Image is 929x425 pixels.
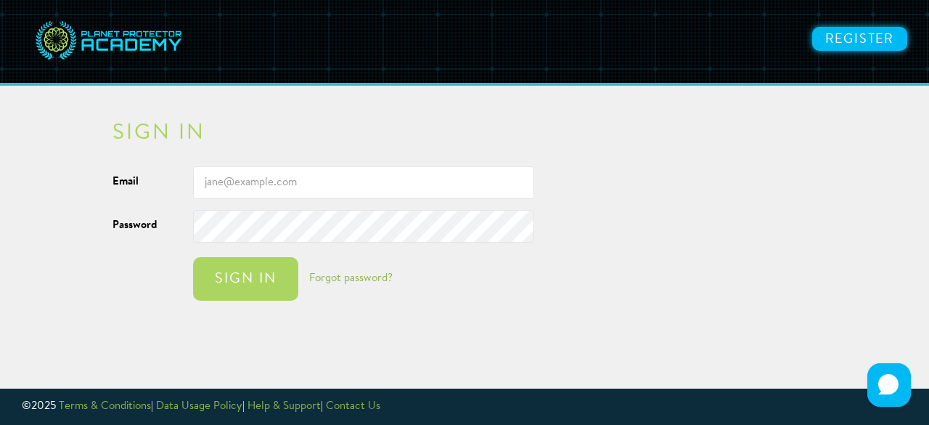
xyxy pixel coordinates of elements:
a: Help & Support [247,401,321,412]
span: | [242,401,245,412]
a: Data Usage Policy [156,401,242,412]
a: Register [812,27,907,51]
a: Terms & Conditions [59,401,151,412]
a: Contact Us [326,401,380,412]
span: | [151,401,153,412]
span: | [321,401,323,412]
label: Password [102,210,182,233]
label: Email [102,166,182,190]
iframe: HelpCrunch [864,360,914,410]
button: Sign in [193,257,298,301]
div: Sign in [208,272,284,286]
span: © [22,401,31,412]
img: svg+xml;base64,PD94bWwgdmVyc2lvbj0iMS4wIiBlbmNvZGluZz0idXRmLTgiPz4NCjwhLS0gR2VuZXJhdG9yOiBBZG9iZS... [33,11,185,72]
h2: Sign in [112,123,817,145]
input: jane@example.com [193,166,534,199]
a: Forgot password? [309,273,393,284]
span: 2025 [31,401,56,412]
